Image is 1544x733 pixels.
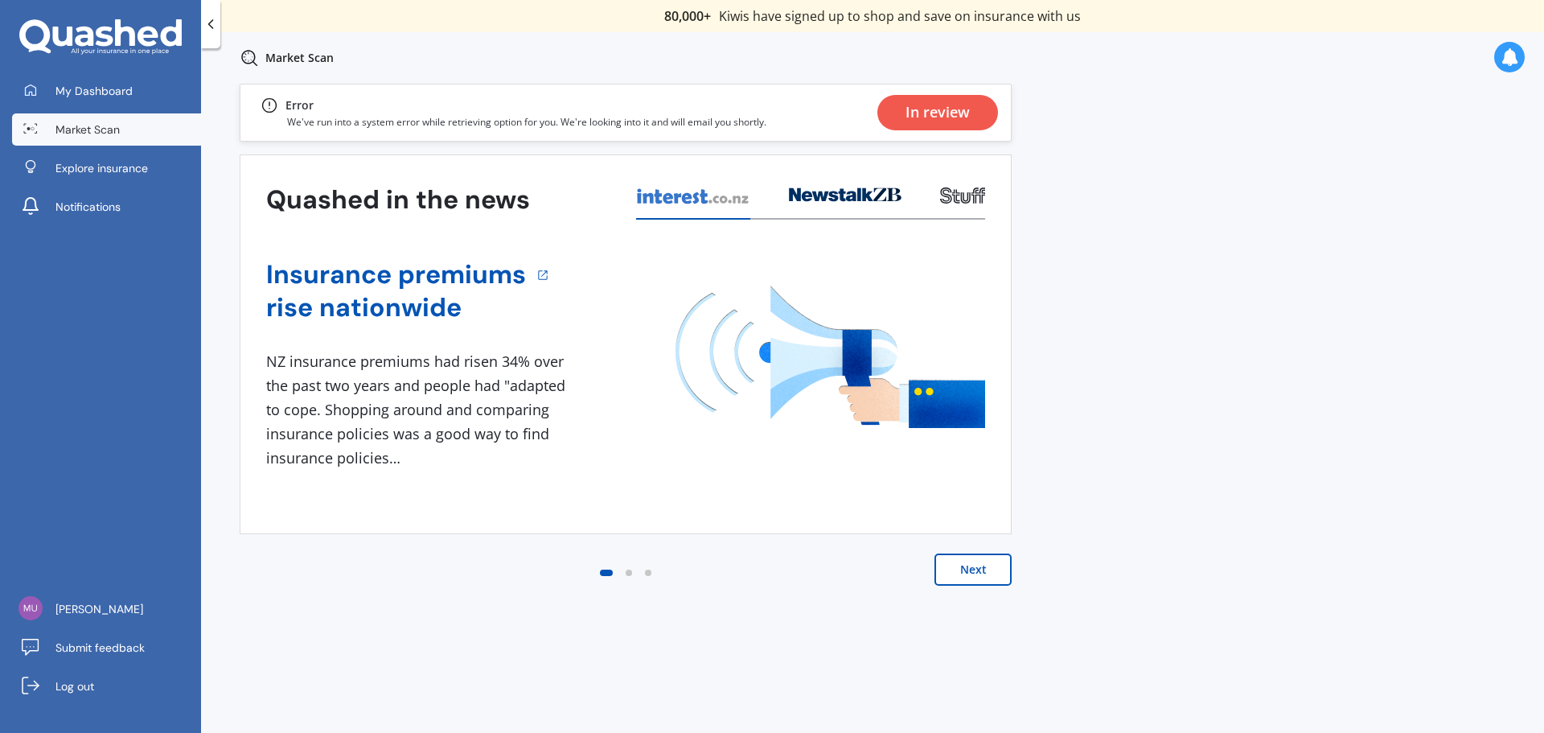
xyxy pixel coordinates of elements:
[12,593,201,625] a: [PERSON_NAME]
[55,678,94,694] span: Log out
[285,96,314,115] div: Error
[266,258,526,291] a: Insurance premiums
[266,183,530,216] h3: Quashed in the news
[240,48,259,68] img: inProgress.51aaab21b9fbb99c9c2d.svg
[55,160,148,176] span: Explore insurance
[55,121,120,138] span: Market Scan
[55,601,143,617] span: [PERSON_NAME]
[934,554,1012,586] button: Next
[55,199,121,215] span: Notifications
[12,191,201,223] a: Notifications
[12,75,201,107] a: My Dashboard
[675,286,985,428] img: media image
[12,670,201,702] a: Log out
[12,632,201,664] a: Submit feedback
[905,95,970,130] div: In review
[12,152,201,184] a: Explore insurance
[287,115,766,129] p: We've run into a system error while retrieving option for you. We're looking into it and will ema...
[55,640,145,656] span: Submit feedback
[266,350,572,470] div: NZ insurance premiums had risen 34% over the past two years and people had "adapted to cope. Shop...
[18,596,43,620] img: d3d0b061efff0ff590eb9faf206e7f16
[265,50,334,66] p: Market Scan
[266,291,526,324] a: rise nationwide
[12,113,201,146] a: Market Scan
[55,83,133,99] span: My Dashboard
